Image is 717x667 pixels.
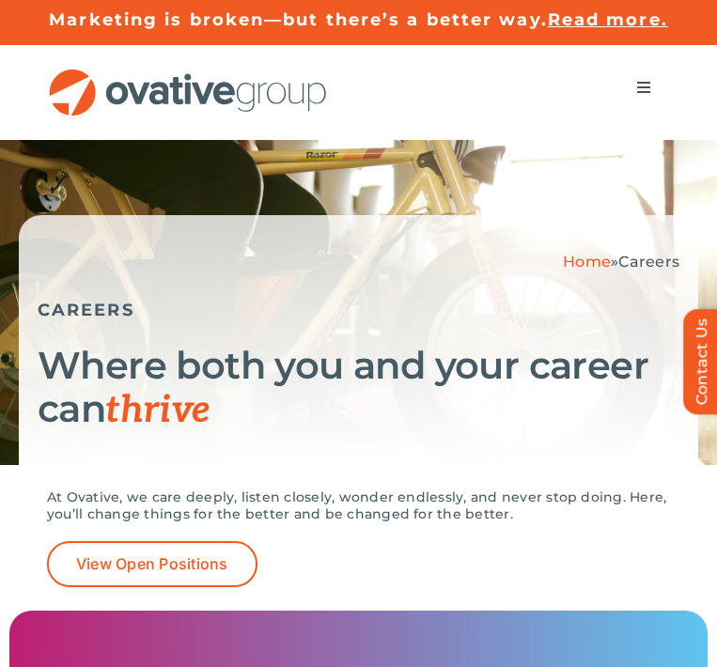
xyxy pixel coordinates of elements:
h5: CAREERS [38,300,679,320]
a: Read more. [548,9,668,30]
nav: Menu [617,69,670,106]
a: Home [563,253,611,271]
span: thrive [105,388,210,433]
h1: Where both you and your career can [38,344,679,432]
a: OG_Full_horizontal_RGB [47,67,329,85]
span: Careers [618,253,679,271]
p: At Ovative, we care deeply, listen closely, wonder endlessly, and never stop doing. Here, you’ll ... [47,489,670,522]
a: View Open Positions [47,541,257,587]
span: » [563,253,679,271]
a: Marketing is broken—but there’s a better way. [49,9,548,30]
span: View Open Positions [76,555,228,573]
